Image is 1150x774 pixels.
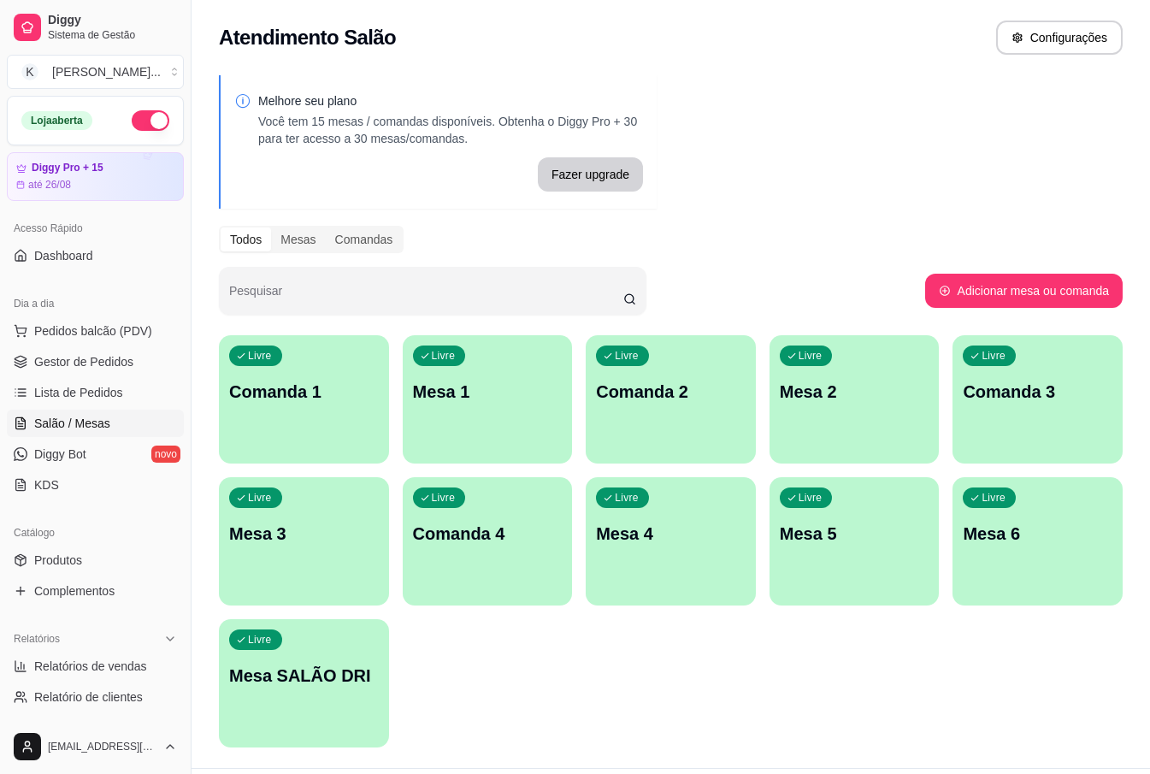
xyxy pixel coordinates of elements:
[34,322,152,340] span: Pedidos balcão (PDV)
[7,348,184,375] a: Gestor de Pedidos
[982,349,1006,363] p: Livre
[229,664,379,688] p: Mesa SALÃO DRI
[7,7,184,48] a: DiggySistema de Gestão
[48,740,156,753] span: [EMAIL_ADDRESS][DOMAIN_NAME]
[7,152,184,201] a: Diggy Pro + 15até 26/08
[770,335,940,464] button: LivreMesa 2
[538,157,643,192] button: Fazer upgrade
[952,477,1123,606] button: LivreMesa 6
[586,335,756,464] button: LivreComanda 2
[258,113,643,147] p: Você tem 15 mesas / comandas disponíveis. Obtenha o Diggy Pro + 30 para ter acesso a 30 mesas/com...
[34,476,59,493] span: KDS
[7,55,184,89] button: Select a team
[34,446,86,463] span: Diggy Bot
[229,380,379,404] p: Comanda 1
[952,335,1123,464] button: LivreComanda 3
[248,633,272,647] p: Livre
[48,28,177,42] span: Sistema de Gestão
[7,726,184,767] button: [EMAIL_ADDRESS][DOMAIN_NAME]
[413,522,563,546] p: Comanda 4
[229,289,623,306] input: Pesquisar
[7,471,184,499] a: KDS
[7,317,184,345] button: Pedidos balcão (PDV)
[34,353,133,370] span: Gestor de Pedidos
[32,162,103,174] article: Diggy Pro + 15
[7,577,184,605] a: Complementos
[34,384,123,401] span: Lista de Pedidos
[925,274,1123,308] button: Adicionar mesa ou comanda
[780,380,929,404] p: Mesa 2
[996,21,1123,55] button: Configurações
[7,410,184,437] a: Salão / Mesas
[615,349,639,363] p: Livre
[34,582,115,600] span: Complementos
[219,335,389,464] button: LivreComanda 1
[7,440,184,468] a: Diggy Botnovo
[7,290,184,317] div: Dia a dia
[14,632,60,646] span: Relatórios
[586,477,756,606] button: LivreMesa 4
[770,477,940,606] button: LivreMesa 5
[7,683,184,711] a: Relatório de clientes
[326,227,403,251] div: Comandas
[34,688,143,706] span: Relatório de clientes
[7,653,184,680] a: Relatórios de vendas
[34,415,110,432] span: Salão / Mesas
[219,24,396,51] h2: Atendimento Salão
[28,178,71,192] article: até 26/08
[615,491,639,505] p: Livre
[7,215,184,242] div: Acesso Rápido
[34,552,82,569] span: Produtos
[21,63,38,80] span: K
[963,380,1112,404] p: Comanda 3
[48,13,177,28] span: Diggy
[221,227,271,251] div: Todos
[982,491,1006,505] p: Livre
[271,227,325,251] div: Mesas
[432,491,456,505] p: Livre
[413,380,563,404] p: Mesa 1
[229,522,379,546] p: Mesa 3
[248,349,272,363] p: Livre
[7,379,184,406] a: Lista de Pedidos
[780,522,929,546] p: Mesa 5
[799,349,823,363] p: Livre
[799,491,823,505] p: Livre
[219,619,389,747] button: LivreMesa SALÃO DRI
[34,247,93,264] span: Dashboard
[432,349,456,363] p: Livre
[34,658,147,675] span: Relatórios de vendas
[7,242,184,269] a: Dashboard
[403,335,573,464] button: LivreMesa 1
[7,519,184,547] div: Catálogo
[403,477,573,606] button: LivreComanda 4
[132,110,169,131] button: Alterar Status
[248,491,272,505] p: Livre
[7,714,184,742] a: Relatório de mesas
[596,380,746,404] p: Comanda 2
[219,477,389,606] button: LivreMesa 3
[258,92,643,109] p: Melhore seu plano
[596,522,746,546] p: Mesa 4
[21,111,92,130] div: Loja aberta
[52,63,161,80] div: [PERSON_NAME] ...
[963,522,1112,546] p: Mesa 6
[7,547,184,574] a: Produtos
